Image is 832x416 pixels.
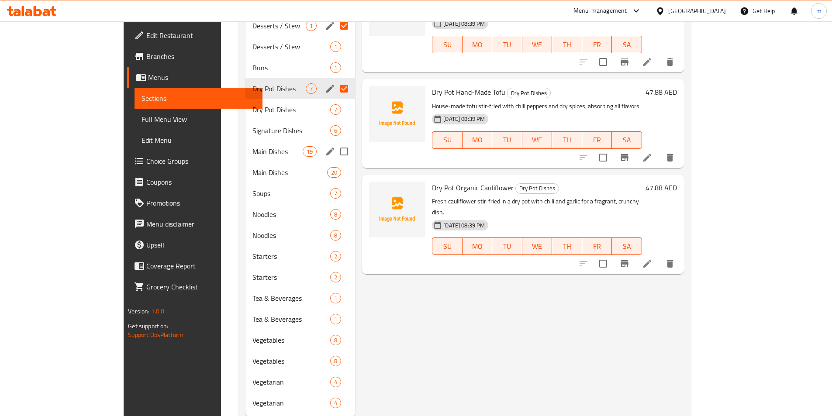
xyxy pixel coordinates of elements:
[331,252,341,261] span: 2
[614,253,635,274] button: Branch-specific-item
[146,240,255,250] span: Upsell
[142,114,255,124] span: Full Menu View
[440,20,488,28] span: [DATE] 08:39 PM
[330,272,341,282] div: items
[496,240,519,253] span: TU
[331,378,341,386] span: 4
[330,377,341,387] div: items
[328,168,341,177] span: 20
[330,335,341,345] div: items
[245,246,355,267] div: Starters2
[330,398,341,408] div: items
[331,127,341,135] span: 6
[463,237,493,255] button: MO
[252,377,330,387] span: Vegetarian
[659,147,680,168] button: delete
[245,36,355,57] div: Desserts / Stew1
[324,19,337,32] button: edit
[668,6,726,16] div: [GEOGRAPHIC_DATA]
[436,240,459,253] span: SU
[642,57,652,67] a: Edit menu item
[594,148,612,167] span: Select to update
[582,237,612,255] button: FR
[151,306,165,317] span: 1.0.0
[582,36,612,53] button: FR
[646,182,677,194] h6: 47.88 AED
[331,336,341,344] span: 8
[252,293,330,303] span: Tea & Beverages
[369,182,425,237] img: Dry Pot Organic Cauliflower
[245,309,355,330] div: Tea & Beverages1
[128,320,168,332] span: Get support on:
[330,356,341,366] div: items
[552,237,582,255] button: TH
[526,134,549,146] span: WE
[331,357,341,365] span: 8
[252,21,306,31] span: Desserts / Stew
[142,93,255,103] span: Sections
[303,146,317,157] div: items
[432,196,642,218] p: Fresh cauliflower stir-fried in a dry pot with chili and garlic for a fragrant, crunchy dish.
[252,398,330,408] span: Vegetarian
[432,237,462,255] button: SU
[327,167,341,178] div: items
[135,109,262,130] a: Full Menu View
[492,131,522,149] button: TU
[252,335,330,345] span: Vegetables
[466,134,489,146] span: MO
[432,36,462,53] button: SU
[330,293,341,303] div: items
[556,134,579,146] span: TH
[612,36,642,53] button: SA
[331,43,341,51] span: 1
[252,230,330,241] span: Noodles
[646,86,677,98] h6: 47.88 AED
[330,41,341,52] div: items
[586,240,609,253] span: FR
[128,329,183,340] a: Support.OpsPlatform
[252,62,330,73] span: Buns
[252,41,330,52] div: Desserts / Stew
[306,22,316,30] span: 1
[330,62,341,73] div: items
[146,30,255,41] span: Edit Restaurant
[573,6,627,16] div: Menu-management
[252,146,303,157] span: Main Dishes
[252,83,306,94] span: Dry Pot Dishes
[245,120,355,141] div: Signature Dishes6
[614,52,635,72] button: Branch-specific-item
[135,130,262,151] a: Edit Menu
[127,25,262,46] a: Edit Restaurant
[252,167,327,178] span: Main Dishes
[615,134,639,146] span: SA
[252,209,330,220] span: Noodles
[127,46,262,67] a: Branches
[135,88,262,109] a: Sections
[252,104,330,115] span: Dry Pot Dishes
[492,36,522,53] button: TU
[146,219,255,229] span: Menu disclaimer
[245,15,355,36] div: Desserts / Stew1edit
[245,288,355,309] div: Tea & Beverages1
[245,162,355,183] div: Main Dishes20
[526,38,549,51] span: WE
[516,183,559,193] span: Dry Pot Dishes
[331,399,341,407] span: 4
[252,314,330,324] span: Tea & Beverages
[507,88,550,98] span: Dry Pot Dishes
[659,253,680,274] button: delete
[306,21,317,31] div: items
[252,356,330,366] div: Vegetables
[586,134,609,146] span: FR
[303,148,316,156] span: 19
[659,52,680,72] button: delete
[432,101,642,112] p: House-made tofu stir-fried with chili peppers and dry spices, absorbing all flavors.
